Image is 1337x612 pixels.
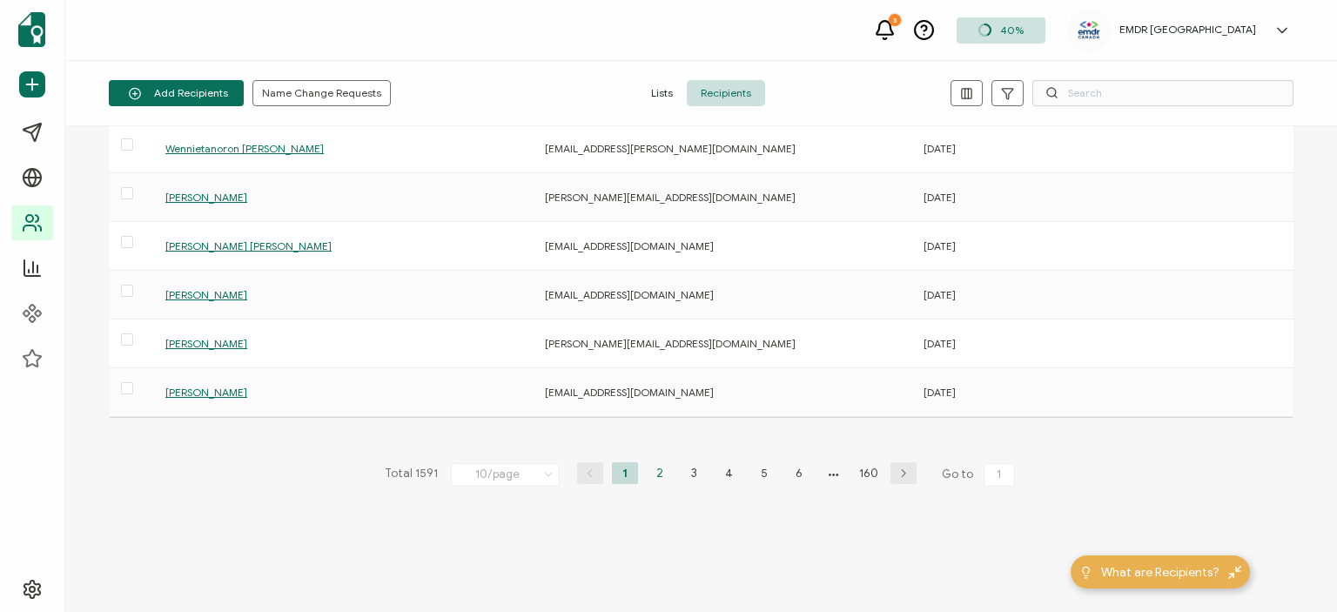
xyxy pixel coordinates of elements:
[252,80,391,106] button: Name Change Requests
[165,337,247,350] span: [PERSON_NAME]
[165,386,247,399] span: [PERSON_NAME]
[545,337,796,350] span: [PERSON_NAME][EMAIL_ADDRESS][DOMAIN_NAME]
[786,462,812,484] li: 6
[924,337,956,350] span: [DATE]
[924,288,956,301] span: [DATE]
[716,462,742,484] li: 4
[924,142,956,155] span: [DATE]
[751,462,777,484] li: 5
[924,386,956,399] span: [DATE]
[942,462,1018,487] span: Go to
[924,239,956,252] span: [DATE]
[545,191,796,204] span: [PERSON_NAME][EMAIL_ADDRESS][DOMAIN_NAME]
[1000,24,1024,37] span: 40%
[1250,528,1337,612] iframe: Chat Widget
[612,462,638,484] li: 1
[109,80,244,106] button: Add Recipients
[1228,566,1241,579] img: minimize-icon.svg
[165,288,247,301] span: [PERSON_NAME]
[647,462,673,484] li: 2
[18,12,45,47] img: sertifier-logomark-colored.svg
[451,463,560,487] input: Select
[1119,24,1256,36] h5: EMDR [GEOGRAPHIC_DATA]
[385,462,438,487] span: Total 1591
[889,14,901,26] div: 3
[924,191,956,204] span: [DATE]
[545,239,714,252] span: [EMAIL_ADDRESS][DOMAIN_NAME]
[682,462,708,484] li: 3
[1101,563,1219,582] span: What are Recipients?
[165,239,332,252] span: [PERSON_NAME] [PERSON_NAME]
[1032,80,1293,106] input: Search
[1076,19,1102,42] img: 2b48e83a-b412-4013-82c0-b9b806b5185a.png
[545,288,714,301] span: [EMAIL_ADDRESS][DOMAIN_NAME]
[545,142,796,155] span: [EMAIL_ADDRESS][PERSON_NAME][DOMAIN_NAME]
[165,142,324,155] span: Wennietanoron [PERSON_NAME]
[165,191,247,204] span: [PERSON_NAME]
[687,80,765,106] span: Recipients
[262,88,381,98] span: Name Change Requests
[856,462,882,484] li: 160
[545,386,714,399] span: [EMAIL_ADDRESS][DOMAIN_NAME]
[637,80,687,106] span: Lists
